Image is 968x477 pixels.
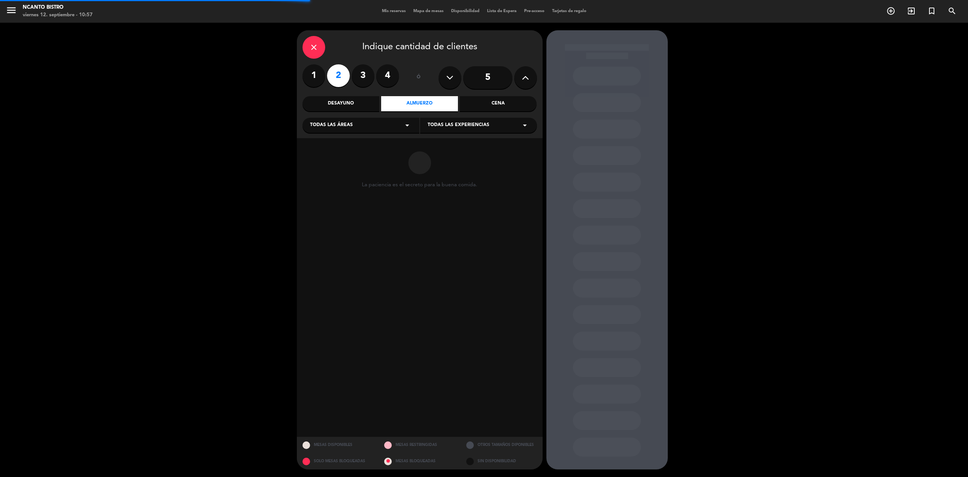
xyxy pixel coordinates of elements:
[6,5,17,19] button: menu
[379,437,461,453] div: MESAS RESTRINGIDAS
[376,64,399,87] label: 4
[378,9,410,13] span: Mis reservas
[23,11,93,19] div: viernes 12. septiembre - 10:57
[379,453,461,469] div: MESAS BLOQUEADAS
[297,437,379,453] div: MESAS DISPONIBLES
[302,36,537,59] div: Indique cantidad de clientes
[310,122,353,129] span: Todas las áreas
[327,64,350,87] label: 2
[309,43,318,52] i: close
[362,182,477,188] div: La paciencia es el secreto para la buena comida.
[297,453,379,469] div: SOLO MESAS BLOQUEADAS
[548,9,590,13] span: Tarjetas de regalo
[907,6,916,16] i: exit_to_app
[406,64,431,91] div: ó
[381,96,458,111] div: Almuerzo
[460,96,537,111] div: Cena
[302,96,379,111] div: Desayuno
[520,121,529,130] i: arrow_drop_down
[352,64,374,87] label: 3
[948,6,957,16] i: search
[302,64,325,87] label: 1
[410,9,447,13] span: Mapa de mesas
[461,453,543,469] div: SIN DISPONIBILIDAD
[428,122,489,129] span: Todas las experiencias
[927,6,936,16] i: turned_in_not
[403,121,412,130] i: arrow_drop_down
[886,6,895,16] i: add_circle_outline
[461,437,543,453] div: OTROS TAMAÑOS DIPONIBLES
[6,5,17,16] i: menu
[520,9,548,13] span: Pre-acceso
[23,4,93,11] div: Ncanto Bistro
[447,9,483,13] span: Disponibilidad
[483,9,520,13] span: Lista de Espera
